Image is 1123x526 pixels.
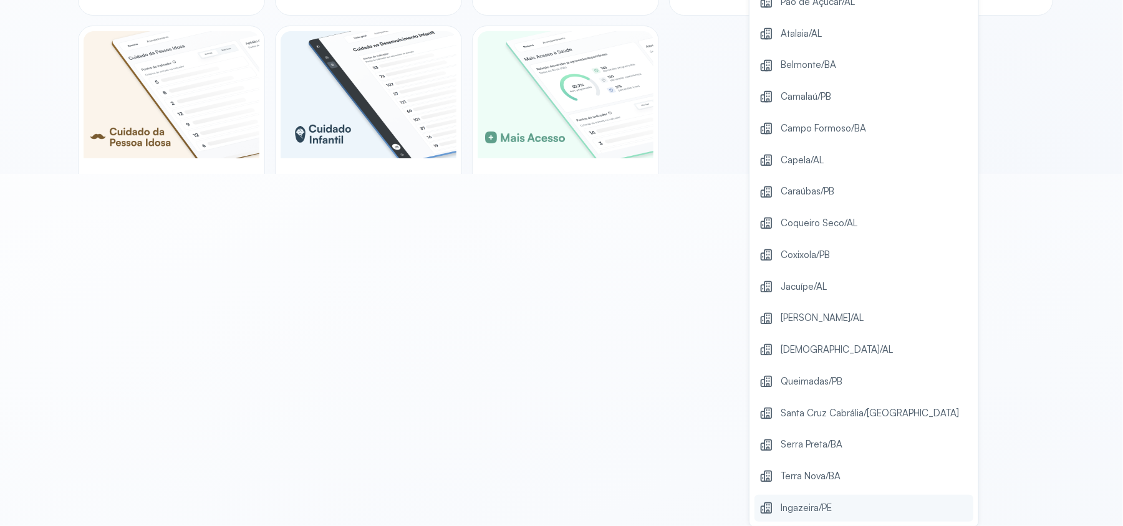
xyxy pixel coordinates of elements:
span: Serra Preta/BA [781,436,842,453]
img: healthcare-greater-access.png [478,31,653,158]
span: Ingazeira/PE [781,500,832,517]
span: Queimadas/PB [781,373,842,390]
img: child-development.png [281,31,456,158]
span: Camalaú/PB [781,88,831,105]
span: Caraúbas/PB [781,183,834,200]
span: Terra Nova/BA [781,468,841,485]
span: Jacuípe/AL [781,279,827,295]
span: Coxixola/PB [781,247,830,264]
span: Belmonte/BA [781,57,836,74]
span: Cuidado no desenvolvimento infantil [281,172,456,199]
span: Capela/AL [781,152,824,169]
span: [PERSON_NAME]/AL [781,310,864,327]
img: elderly.png [84,31,259,158]
span: Coqueiro Seco/AL [781,215,857,232]
span: Atalaia/AL [781,26,822,42]
span: Santa Cruz Cabrália/[GEOGRAPHIC_DATA] [781,405,959,422]
span: [DEMOGRAPHIC_DATA]/AL [781,342,893,358]
span: Campo Formoso/BA [781,120,866,137]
